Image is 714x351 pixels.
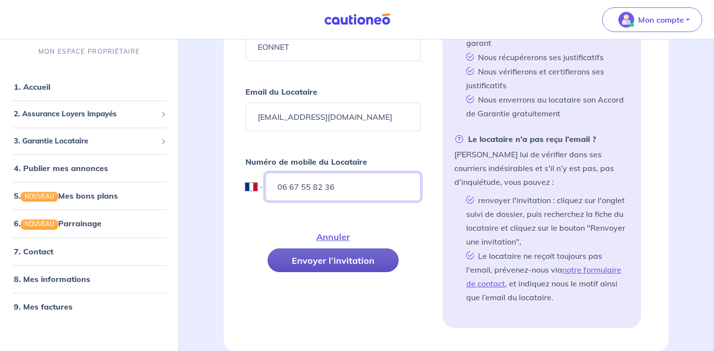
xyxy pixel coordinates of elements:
img: illu_account_valid_menu.svg [618,12,634,28]
strong: Le locataire n’a pas reçu l’email ? [454,132,596,146]
li: Nous récupérerons ses justificatifs [462,50,629,64]
a: 8. Mes informations [14,274,90,284]
a: 5.NOUVEAUMes bons plans [14,191,118,201]
span: 3. Garantie Locataire [14,136,157,147]
div: 3. Garantie Locataire [4,132,174,151]
p: MON ESPACE PROPRIÉTAIRE [38,47,140,56]
div: 5.NOUVEAUMes bons plans [4,186,174,206]
div: 1. Accueil [4,77,174,97]
strong: Numéro de mobile du Locataire [245,157,367,167]
li: Le locataire ne reçoit toujours pas l'email, prévenez-nous via , et indiquez nous le motif ainsi ... [462,248,629,304]
div: 7. Contact [4,242,174,261]
div: 4. Publier mes annonces [4,158,174,178]
a: 9. Mes factures [14,302,72,312]
li: Nous enverrons au locataire son Accord de Garantie gratuitement [462,92,629,120]
div: 9. Mes factures [4,297,174,316]
button: Annuler [292,225,374,248]
img: Cautioneo [320,13,394,26]
a: notre formulaire de contact [466,265,621,288]
span: 2. Assurance Loyers Impayés [14,108,157,120]
a: 7. Contact [14,246,53,256]
input: Ex : john.doe@gmail.com [245,103,420,131]
strong: Email du Locataire [245,87,317,97]
input: 06 45 54 34 33 [265,173,420,201]
p: Mon compte [638,14,684,26]
div: 2. Assurance Loyers Impayés [4,105,174,124]
a: 4. Publier mes annonces [14,163,108,173]
a: 1. Accueil [14,82,50,92]
div: 8. Mes informations [4,269,174,289]
button: Envoyer l’invitation [268,248,399,272]
a: 6.NOUVEAUParrainage [14,219,102,229]
li: renvoyer l'invitation : cliquez sur l'onglet suivi de dossier, puis recherchez la fiche du locata... [462,193,629,248]
li: [PERSON_NAME] lui de vérifier dans ses courriers indésirables et s'il n’y est pas, pas d’inquiétu... [454,132,629,304]
button: illu_account_valid_menu.svgMon compte [602,7,702,32]
li: Nous vérifierons et certifierons ses justificatifs [462,64,629,92]
div: 6.NOUVEAUParrainage [4,214,174,234]
input: Ex : Durand [245,33,420,61]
